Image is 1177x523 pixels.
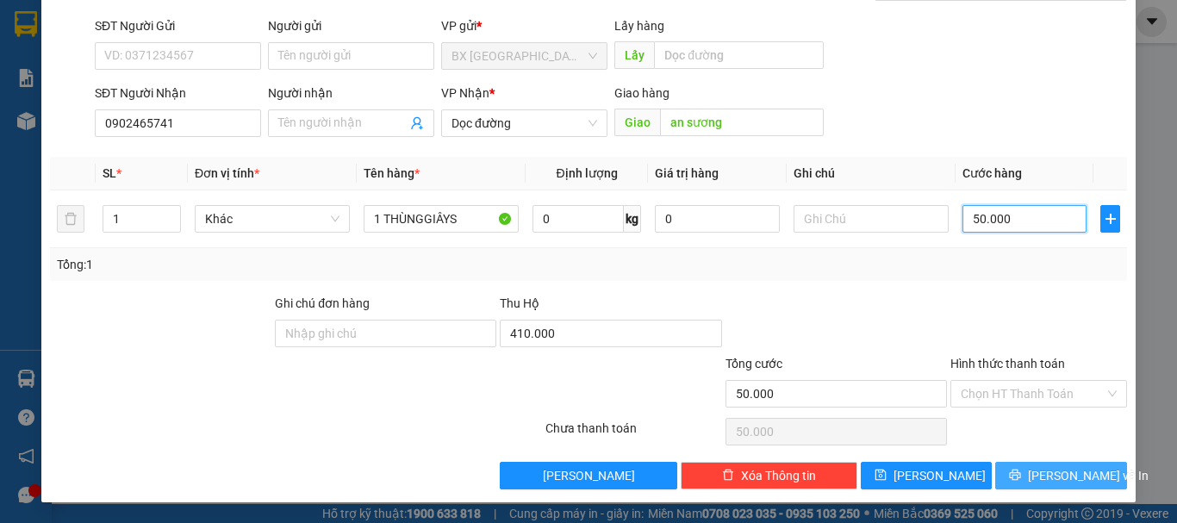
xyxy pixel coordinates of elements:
[1100,205,1120,233] button: plus
[787,157,956,190] th: Ghi chú
[654,41,824,69] input: Dọc đường
[500,296,539,310] span: Thu Hộ
[861,462,993,489] button: save[PERSON_NAME]
[894,466,986,485] span: [PERSON_NAME]
[103,166,116,180] span: SL
[95,16,261,35] div: SĐT Người Gửi
[451,110,597,136] span: Dọc đường
[614,19,664,33] span: Lấy hàng
[741,466,816,485] span: Xóa Thông tin
[451,43,597,69] span: BX Quảng Ngãi
[624,205,641,233] span: kg
[556,166,617,180] span: Định lượng
[726,357,782,370] span: Tổng cước
[275,296,370,310] label: Ghi chú đơn hàng
[441,16,607,35] div: VP gửi
[1009,469,1021,483] span: printer
[722,469,734,483] span: delete
[57,255,456,274] div: Tổng: 1
[655,205,779,233] input: 0
[268,16,434,35] div: Người gửi
[614,109,660,136] span: Giao
[660,109,824,136] input: Dọc đường
[195,166,259,180] span: Đơn vị tính
[364,205,519,233] input: VD: Bàn, Ghế
[1028,466,1149,485] span: [PERSON_NAME] và In
[364,166,420,180] span: Tên hàng
[441,86,489,100] span: VP Nhận
[995,462,1127,489] button: printer[PERSON_NAME] và In
[614,86,669,100] span: Giao hàng
[543,466,635,485] span: [PERSON_NAME]
[614,41,654,69] span: Lấy
[57,205,84,233] button: delete
[794,205,949,233] input: Ghi Chú
[275,320,496,347] input: Ghi chú đơn hàng
[500,462,676,489] button: [PERSON_NAME]
[655,166,719,180] span: Giá trị hàng
[962,166,1022,180] span: Cước hàng
[875,469,887,483] span: save
[681,462,857,489] button: deleteXóa Thông tin
[95,84,261,103] div: SĐT Người Nhận
[1101,212,1119,226] span: plus
[950,357,1065,370] label: Hình thức thanh toán
[544,419,724,449] div: Chưa thanh toán
[410,116,424,130] span: user-add
[205,206,339,232] span: Khác
[268,84,434,103] div: Người nhận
